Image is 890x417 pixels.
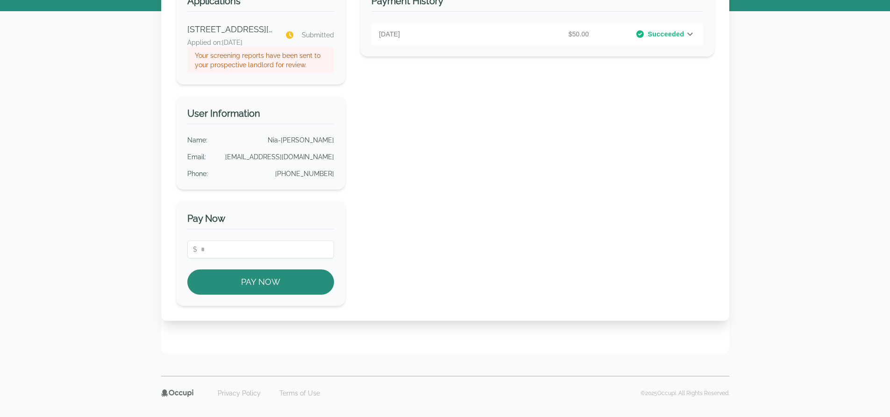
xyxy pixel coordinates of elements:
a: Privacy Policy [212,386,266,401]
p: Phone : [187,169,208,178]
h3: Pay Now [187,212,335,229]
p: Nia-[PERSON_NAME] [268,135,334,145]
span: Submitted [302,30,334,40]
p: Applied on: [DATE] [187,38,274,47]
div: [DATE]$50.00Succeeded [371,23,703,45]
p: [STREET_ADDRESS][PERSON_NAME] [187,23,274,36]
p: © 2025 Occupi. All Rights Reserved. [641,389,729,397]
a: Terms of Use [274,386,326,401]
p: $50.00 [486,29,593,39]
p: [EMAIL_ADDRESS][DOMAIN_NAME] [225,152,334,162]
p: [PHONE_NUMBER] [275,169,334,178]
button: Pay Now [187,269,335,295]
span: Succeeded [648,29,684,39]
p: [DATE] [379,29,486,39]
p: Your screening reports have been sent to your prospective landlord for review. [195,51,327,70]
p: Email : [187,152,206,162]
h3: User Information [187,107,335,124]
p: Name : [187,135,207,145]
